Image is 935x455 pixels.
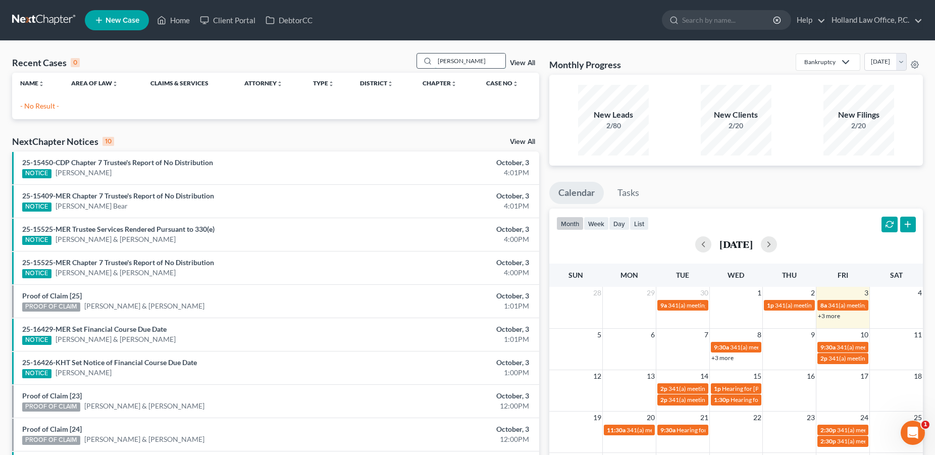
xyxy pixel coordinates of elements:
div: New Clients [701,109,771,121]
a: +3 more [711,354,734,362]
div: NOTICE [22,236,51,245]
div: 2/20 [823,121,894,131]
span: 18 [913,370,923,382]
button: list [630,217,649,230]
span: 341(a) meeting for [PERSON_NAME] & [PERSON_NAME] [668,385,819,392]
a: [PERSON_NAME] [56,168,112,178]
i: unfold_more [387,81,393,87]
span: 21 [699,412,709,424]
span: 15 [752,370,762,382]
span: 341(a) meeting for [PERSON_NAME] [837,437,934,445]
div: October, 3 [367,391,529,401]
span: 10 [859,329,869,341]
div: NextChapter Notices [12,135,114,147]
div: October, 3 [367,424,529,434]
a: 25-15450-CDP Chapter 7 Trustee's Report of No Distribution [22,158,213,167]
span: 1 [921,421,929,429]
div: 4:00PM [367,268,529,278]
a: [PERSON_NAME] & [PERSON_NAME] [56,268,176,278]
span: 16 [806,370,816,382]
a: 25-15525-MER Trustee Services Rendered Pursuant to 330(e) [22,225,215,233]
span: 11 [913,329,923,341]
div: October, 3 [367,324,529,334]
a: View All [510,60,535,67]
span: 9:30a [660,426,676,434]
a: 25-15525-MER Chapter 7 Trustee's Report of No Distribution [22,258,214,267]
h3: Monthly Progress [549,59,621,71]
span: 1p [767,301,774,309]
div: October, 3 [367,158,529,168]
a: Help [792,11,825,29]
span: 17 [859,370,869,382]
div: October, 3 [367,224,529,234]
span: 25 [913,412,923,424]
a: Holland Law Office, P.C. [826,11,922,29]
span: Hearing for [PERSON_NAME] [677,426,755,434]
div: 4:01PM [367,168,529,178]
span: 2p [660,385,667,392]
span: 9:30a [820,343,836,351]
span: 2p [820,355,827,362]
a: Proof of Claim [24] [22,425,82,433]
a: Calendar [549,182,604,204]
span: 6 [650,329,656,341]
span: Fri [838,271,848,279]
span: Hearing for [PERSON_NAME] & [PERSON_NAME] [722,385,854,392]
span: 1p [714,385,721,392]
span: 19 [592,412,602,424]
a: [PERSON_NAME] Bear [56,201,128,211]
p: - No Result - [20,101,531,111]
a: Client Portal [195,11,261,29]
div: Recent Cases [12,57,80,69]
div: 1:01PM [367,334,529,344]
span: 11:30a [607,426,626,434]
button: week [584,217,609,230]
a: DebtorCC [261,11,318,29]
i: unfold_more [277,81,283,87]
iframe: Intercom live chat [901,421,925,445]
i: unfold_more [112,81,118,87]
span: 341(a) meeting for [PERSON_NAME] [837,426,934,434]
span: 1 [756,287,762,299]
span: New Case [106,17,139,24]
span: 1:30p [714,396,730,403]
div: Bankruptcy [804,58,836,66]
h2: [DATE] [719,239,753,249]
a: 25-16429-MER Set Financial Course Due Date [22,325,167,333]
a: Case Nounfold_more [486,79,518,87]
span: 341(a) meeting for [PERSON_NAME] & [PERSON_NAME] [775,301,926,309]
div: PROOF OF CLAIM [22,436,80,445]
div: 0 [71,58,80,67]
a: 25-16426-KHT Set Notice of Financial Course Due Date [22,358,197,367]
i: unfold_more [451,81,457,87]
div: 4:01PM [367,201,529,211]
span: 9:30a [714,343,729,351]
a: [PERSON_NAME] & [PERSON_NAME] [56,334,176,344]
div: NOTICE [22,169,51,178]
span: 341(a) meeting for [PERSON_NAME] [837,343,934,351]
a: Area of Lawunfold_more [71,79,118,87]
a: [PERSON_NAME] & [PERSON_NAME] [84,401,204,411]
div: New Leads [578,109,649,121]
span: 2:30p [820,437,836,445]
div: NOTICE [22,336,51,345]
span: Sat [890,271,903,279]
div: NOTICE [22,203,51,212]
i: unfold_more [38,81,44,87]
i: unfold_more [328,81,334,87]
span: 20 [646,412,656,424]
div: NOTICE [22,369,51,378]
div: October, 3 [367,358,529,368]
div: 1:00PM [367,368,529,378]
span: 8a [820,301,827,309]
div: NOTICE [22,269,51,278]
span: Tue [676,271,689,279]
span: 28 [592,287,602,299]
span: Wed [728,271,744,279]
a: Attorneyunfold_more [244,79,283,87]
a: Typeunfold_more [313,79,334,87]
a: [PERSON_NAME] [56,368,112,378]
a: 25-15409-MER Chapter 7 Trustee's Report of No Distribution [22,191,214,200]
a: View All [510,138,535,145]
div: 12:00PM [367,401,529,411]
